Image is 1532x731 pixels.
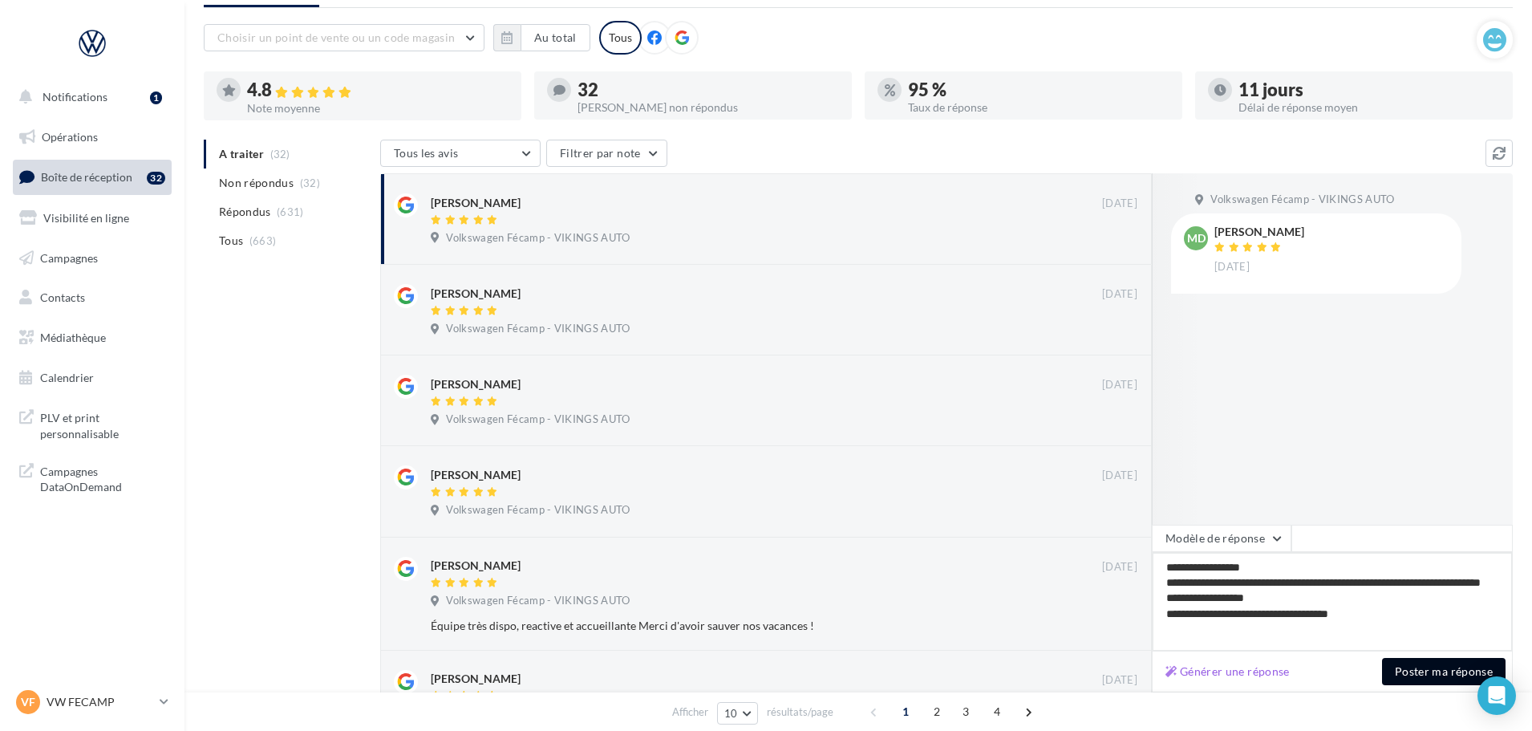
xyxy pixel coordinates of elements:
span: 2 [924,699,950,725]
div: Délai de réponse moyen [1238,102,1500,113]
span: Tous les avis [394,146,459,160]
div: 4.8 [247,81,509,99]
div: Tous [599,21,642,55]
a: PLV et print personnalisable [10,400,175,448]
span: Contacts [40,290,85,304]
span: Volkswagen Fécamp - VIKINGS AUTO [446,503,630,518]
span: Boîte de réception [41,170,132,184]
span: VF [21,694,35,710]
span: Tous [219,233,243,249]
span: MD [1187,230,1206,246]
div: [PERSON_NAME] [431,376,521,392]
span: Volkswagen Fécamp - VIKINGS AUTO [446,322,630,336]
span: Opérations [42,130,98,144]
span: Volkswagen Fécamp - VIKINGS AUTO [446,231,630,246]
span: Choisir un point de vente ou un code magasin [217,30,455,44]
span: 10 [724,707,738,720]
span: (32) [300,177,320,189]
span: résultats/page [767,705,833,720]
span: [DATE] [1102,287,1137,302]
span: Campagnes [40,250,98,264]
span: Afficher [672,705,708,720]
button: Au total [521,24,590,51]
span: Volkswagen Fécamp - VIKINGS AUTO [1210,193,1394,207]
div: Équipe très dispo, reactive et accueillante Merci d'avoir sauver nos vacances ! [431,618,1033,634]
button: Poster ma réponse [1382,658,1506,685]
div: [PERSON_NAME] [431,467,521,483]
p: VW FECAMP [47,694,153,710]
span: (663) [249,234,277,247]
span: 3 [953,699,979,725]
button: Au total [493,24,590,51]
div: [PERSON_NAME] [1214,226,1304,238]
span: [DATE] [1102,560,1137,575]
a: Visibilité en ligne [10,201,175,235]
span: Visibilité en ligne [43,211,129,225]
a: Médiathèque [10,321,175,355]
span: Volkswagen Fécamp - VIKINGS AUTO [446,412,630,427]
div: 32 [147,172,165,185]
span: Non répondus [219,175,294,191]
span: 1 [893,699,918,725]
span: PLV et print personnalisable [40,407,165,441]
button: Générer une réponse [1159,662,1296,681]
a: Calendrier [10,361,175,395]
span: Répondus [219,204,271,220]
div: Taux de réponse [908,102,1169,113]
div: [PERSON_NAME] non répondus [578,102,839,113]
span: Médiathèque [40,331,106,344]
span: Volkswagen Fécamp - VIKINGS AUTO [446,594,630,608]
span: Notifications [43,90,107,104]
div: 95 % [908,81,1169,99]
a: VF VW FECAMP [13,687,172,717]
button: Choisir un point de vente ou un code magasin [204,24,484,51]
button: Notifications 1 [10,80,168,114]
div: 1 [150,91,162,104]
button: Modèle de réponse [1152,525,1291,552]
a: Campagnes DataOnDemand [10,454,175,502]
span: [DATE] [1102,673,1137,688]
div: Note moyenne [247,103,509,114]
div: [PERSON_NAME] [431,671,521,687]
span: Calendrier [40,371,94,384]
button: Filtrer par note [546,140,667,167]
div: 11 jours [1238,81,1500,99]
span: [DATE] [1102,469,1137,483]
span: 4 [984,699,1010,725]
div: [PERSON_NAME] [431,195,521,211]
button: 10 [717,702,758,725]
span: [DATE] [1102,197,1137,211]
button: Tous les avis [380,140,541,167]
a: Campagnes [10,242,175,275]
div: [PERSON_NAME] [431,286,521,302]
span: [DATE] [1214,260,1250,274]
a: Opérations [10,120,175,154]
a: Contacts [10,281,175,315]
div: [PERSON_NAME] [431,558,521,574]
div: 32 [578,81,839,99]
span: [DATE] [1102,378,1137,392]
div: Open Intercom Messenger [1477,676,1516,715]
a: Boîte de réception32 [10,160,175,194]
span: (631) [277,205,304,218]
span: Campagnes DataOnDemand [40,461,165,495]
